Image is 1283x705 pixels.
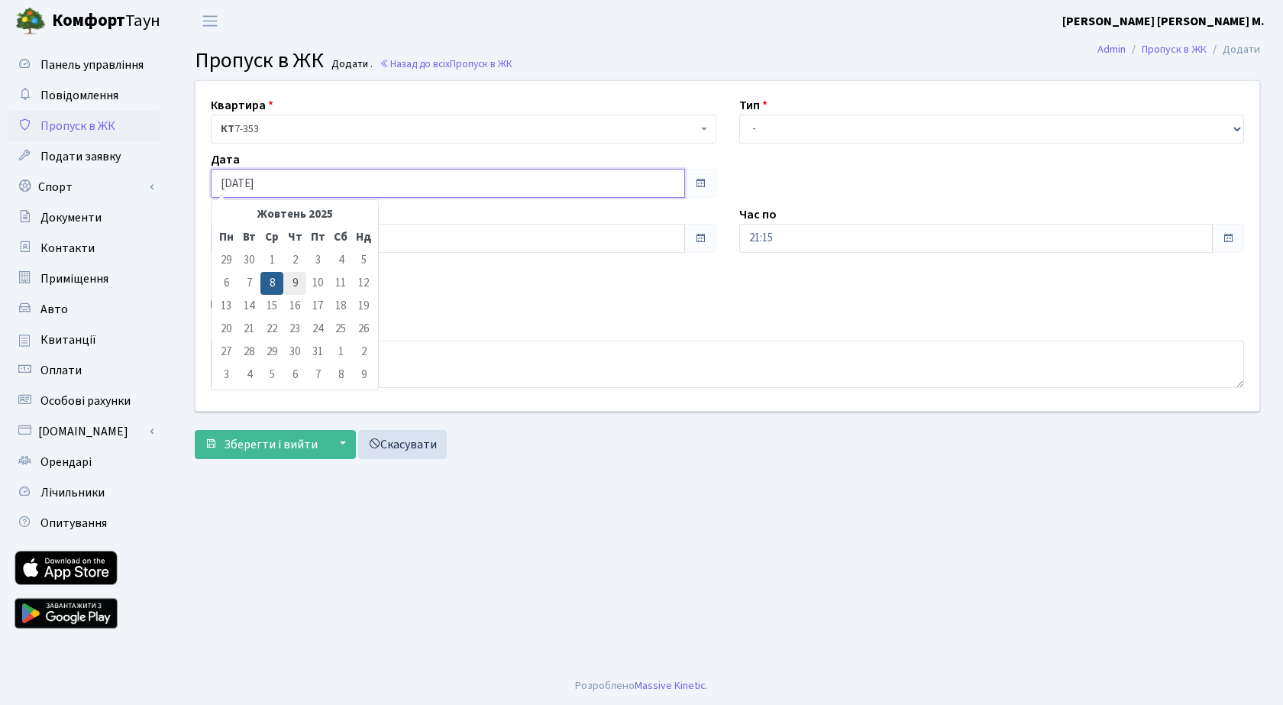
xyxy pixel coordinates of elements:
[215,341,238,364] td: 27
[40,515,107,532] span: Опитування
[260,249,283,272] td: 1
[40,393,131,409] span: Особові рахунки
[8,264,160,294] a: Приміщення
[8,294,160,325] a: Авто
[329,364,352,386] td: 8
[358,430,447,459] a: Скасувати
[8,80,160,111] a: Повідомлення
[40,331,96,348] span: Квитанції
[739,205,777,224] label: Час по
[238,249,260,272] td: 30
[352,364,375,386] td: 9
[283,249,306,272] td: 2
[380,57,512,71] a: Назад до всіхПропуск в ЖК
[329,272,352,295] td: 11
[238,318,260,341] td: 21
[8,416,160,447] a: [DOMAIN_NAME]
[40,148,121,165] span: Подати заявку
[352,295,375,318] td: 19
[8,447,160,477] a: Орендарі
[8,325,160,355] a: Квитанції
[260,364,283,386] td: 5
[283,295,306,318] td: 16
[215,364,238,386] td: 3
[283,318,306,341] td: 23
[238,341,260,364] td: 28
[215,318,238,341] td: 20
[211,115,716,144] span: <b>КТ</b>&nbsp;&nbsp;&nbsp;&nbsp;7-353
[215,249,238,272] td: 29
[352,318,375,341] td: 26
[1062,12,1265,31] a: [PERSON_NAME] [PERSON_NAME] М.
[40,484,105,501] span: Лічильники
[306,272,329,295] td: 10
[450,57,512,71] span: Пропуск в ЖК
[8,50,160,80] a: Панель управління
[8,386,160,416] a: Особові рахунки
[195,45,324,76] span: Пропуск в ЖК
[329,249,352,272] td: 4
[306,364,329,386] td: 7
[40,270,108,287] span: Приміщення
[635,678,706,694] a: Massive Kinetic
[8,141,160,172] a: Подати заявку
[739,96,768,115] label: Тип
[260,295,283,318] td: 15
[191,8,229,34] button: Переключити навігацію
[52,8,160,34] span: Таун
[283,341,306,364] td: 30
[306,318,329,341] td: 24
[8,355,160,386] a: Оплати
[283,364,306,386] td: 6
[329,226,352,249] th: Сб
[283,272,306,295] td: 9
[1097,41,1126,57] a: Admin
[329,341,352,364] td: 1
[352,341,375,364] td: 2
[40,118,115,134] span: Пропуск в ЖК
[8,111,160,141] a: Пропуск в ЖК
[224,436,318,453] span: Зберегти і вийти
[40,240,95,257] span: Контакти
[306,249,329,272] td: 3
[306,295,329,318] td: 17
[221,121,697,137] span: <b>КТ</b>&nbsp;&nbsp;&nbsp;&nbsp;7-353
[8,233,160,264] a: Контакти
[329,318,352,341] td: 25
[260,341,283,364] td: 29
[15,6,46,37] img: logo.png
[8,508,160,538] a: Опитування
[238,272,260,295] td: 7
[352,249,375,272] td: 5
[328,58,373,71] small: Додати .
[329,295,352,318] td: 18
[306,226,329,249] th: Пт
[352,226,375,249] th: Нд
[1062,13,1265,30] b: [PERSON_NAME] [PERSON_NAME] М.
[215,272,238,295] td: 6
[8,202,160,233] a: Документи
[575,678,708,694] div: Розроблено .
[260,226,283,249] th: Ср
[1142,41,1207,57] a: Пропуск в ЖК
[215,226,238,249] th: Пн
[238,364,260,386] td: 4
[1075,34,1283,66] nav: breadcrumb
[238,295,260,318] td: 14
[238,226,260,249] th: Вт
[221,121,234,137] b: КТ
[306,341,329,364] td: 31
[260,318,283,341] td: 22
[40,454,92,471] span: Орендарі
[52,8,125,33] b: Комфорт
[283,226,306,249] th: Чт
[238,203,352,226] th: Жовтень 2025
[40,301,68,318] span: Авто
[40,362,82,379] span: Оплати
[40,87,118,104] span: Повідомлення
[8,477,160,508] a: Лічильники
[352,272,375,295] td: 12
[40,209,102,226] span: Документи
[211,150,240,169] label: Дата
[260,272,283,295] td: 8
